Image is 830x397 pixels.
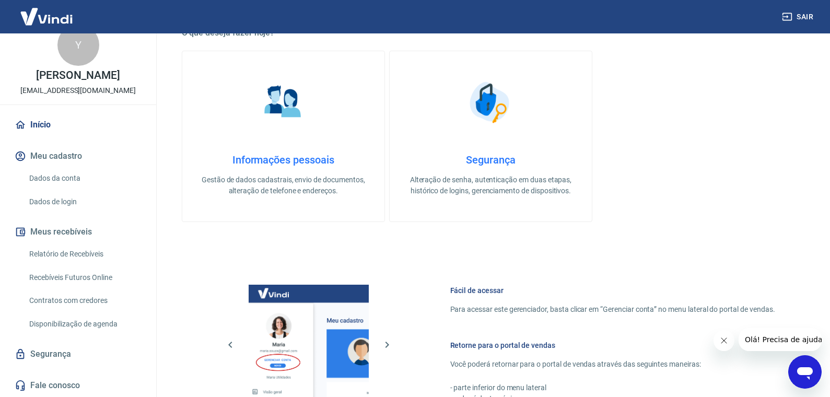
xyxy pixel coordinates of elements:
p: Gestão de dados cadastrais, envio de documentos, alteração de telefone e endereços. [199,174,368,196]
a: Segurança [13,343,144,366]
a: SegurançaSegurançaAlteração de senha, autenticação em duas etapas, histórico de logins, gerenciam... [389,51,592,222]
p: - parte inferior do menu lateral [450,382,775,393]
a: Disponibilização de agenda [25,313,144,335]
a: Informações pessoaisInformações pessoaisGestão de dados cadastrais, envio de documentos, alteraçã... [182,51,385,222]
p: [EMAIL_ADDRESS][DOMAIN_NAME] [20,85,136,96]
a: Contratos com credores [25,290,144,311]
img: Informações pessoais [257,76,309,129]
p: Para acessar este gerenciador, basta clicar em “Gerenciar conta” no menu lateral do portal de ven... [450,304,775,315]
button: Meu cadastro [13,145,144,168]
p: [PERSON_NAME] [36,70,120,81]
img: Vindi [13,1,80,32]
a: Início [13,113,144,136]
h6: Fácil de acessar [450,285,775,296]
h4: Informações pessoais [199,154,368,166]
a: Dados de login [25,191,144,213]
a: Relatório de Recebíveis [25,243,144,265]
iframe: Mensagem da empresa [739,328,822,351]
img: Segurança [464,76,517,129]
span: Olá! Precisa de ajuda? [6,7,88,16]
iframe: Botão para abrir a janela de mensagens [788,355,822,389]
button: Sair [780,7,817,27]
div: Y [57,24,99,66]
h4: Segurança [406,154,575,166]
button: Meus recebíveis [13,220,144,243]
p: Você poderá retornar para o portal de vendas através das seguintes maneiras: [450,359,775,370]
a: Dados da conta [25,168,144,189]
p: Alteração de senha, autenticação em duas etapas, histórico de logins, gerenciamento de dispositivos. [406,174,575,196]
h6: Retorne para o portal de vendas [450,340,775,351]
iframe: Fechar mensagem [714,330,734,351]
a: Recebíveis Futuros Online [25,267,144,288]
a: Fale conosco [13,374,144,397]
